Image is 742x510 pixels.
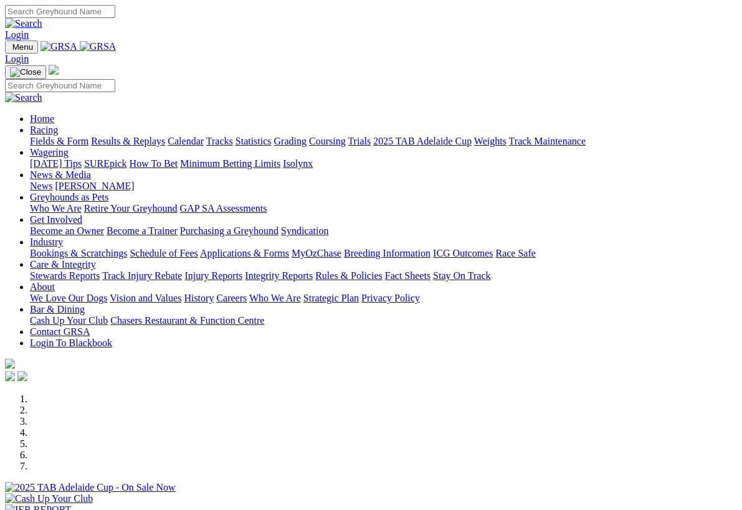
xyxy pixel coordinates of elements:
img: logo-grsa-white.png [49,65,59,75]
a: Privacy Policy [361,293,420,303]
img: Search [5,92,42,103]
a: Bar & Dining [30,304,85,314]
img: Search [5,18,42,29]
a: Who We Are [30,203,82,214]
button: Toggle navigation [5,40,38,54]
a: Login [5,54,29,64]
a: Tracks [206,136,233,146]
a: Schedule of Fees [130,248,197,258]
a: History [184,293,214,303]
a: Industry [30,237,63,247]
input: Search [5,5,115,18]
a: Home [30,113,54,124]
a: About [30,281,55,292]
div: Care & Integrity [30,270,737,281]
a: News [30,181,52,191]
a: Track Maintenance [509,136,586,146]
img: twitter.svg [17,371,27,381]
div: Get Involved [30,225,737,237]
a: Fact Sheets [385,270,430,281]
a: Integrity Reports [245,270,313,281]
a: Race Safe [495,248,535,258]
a: We Love Our Dogs [30,293,107,303]
a: How To Bet [130,158,178,169]
div: Industry [30,248,737,259]
img: Cash Up Your Club [5,493,93,504]
a: Statistics [235,136,272,146]
a: [DATE] Tips [30,158,82,169]
img: Close [10,67,41,77]
a: [PERSON_NAME] [55,181,134,191]
img: GRSA [80,41,117,52]
div: Wagering [30,158,737,169]
div: Racing [30,136,737,147]
a: Applications & Forms [200,248,289,258]
a: Become an Owner [30,225,104,236]
span: Menu [12,42,33,52]
a: Fields & Form [30,136,88,146]
a: Stewards Reports [30,270,100,281]
img: GRSA [40,41,77,52]
a: Contact GRSA [30,326,90,337]
a: Coursing [309,136,346,146]
a: Injury Reports [184,270,242,281]
a: GAP SA Assessments [180,203,267,214]
a: Retire Your Greyhound [84,203,178,214]
a: Rules & Policies [315,270,383,281]
a: Syndication [281,225,328,236]
a: Bookings & Scratchings [30,248,127,258]
a: Minimum Betting Limits [180,158,280,169]
a: Login To Blackbook [30,338,112,348]
a: 2025 TAB Adelaide Cup [373,136,472,146]
a: Greyhounds as Pets [30,192,108,202]
a: Login [5,29,29,40]
a: Isolynx [283,158,313,169]
a: ICG Outcomes [433,248,493,258]
a: Become a Trainer [107,225,178,236]
a: Who We Are [249,293,301,303]
a: Cash Up Your Club [30,315,108,326]
a: Calendar [168,136,204,146]
div: Greyhounds as Pets [30,203,737,214]
a: Strategic Plan [303,293,359,303]
a: SUREpick [84,158,126,169]
a: Trials [348,136,371,146]
a: Stay On Track [433,270,490,281]
button: Toggle navigation [5,65,46,79]
img: logo-grsa-white.png [5,359,15,369]
a: Grading [274,136,307,146]
a: Weights [474,136,507,146]
input: Search [5,79,115,92]
a: Chasers Restaurant & Function Centre [110,315,264,326]
a: Careers [216,293,247,303]
a: Vision and Values [110,293,181,303]
a: MyOzChase [292,248,341,258]
div: News & Media [30,181,737,192]
a: Breeding Information [344,248,430,258]
a: Track Injury Rebate [102,270,182,281]
div: Bar & Dining [30,315,737,326]
a: Get Involved [30,214,82,225]
a: Care & Integrity [30,259,96,270]
a: Wagering [30,147,69,158]
div: About [30,293,737,304]
img: 2025 TAB Adelaide Cup - On Sale Now [5,482,176,493]
a: Purchasing a Greyhound [180,225,278,236]
a: Racing [30,125,58,135]
img: facebook.svg [5,371,15,381]
a: News & Media [30,169,91,180]
a: Results & Replays [91,136,165,146]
